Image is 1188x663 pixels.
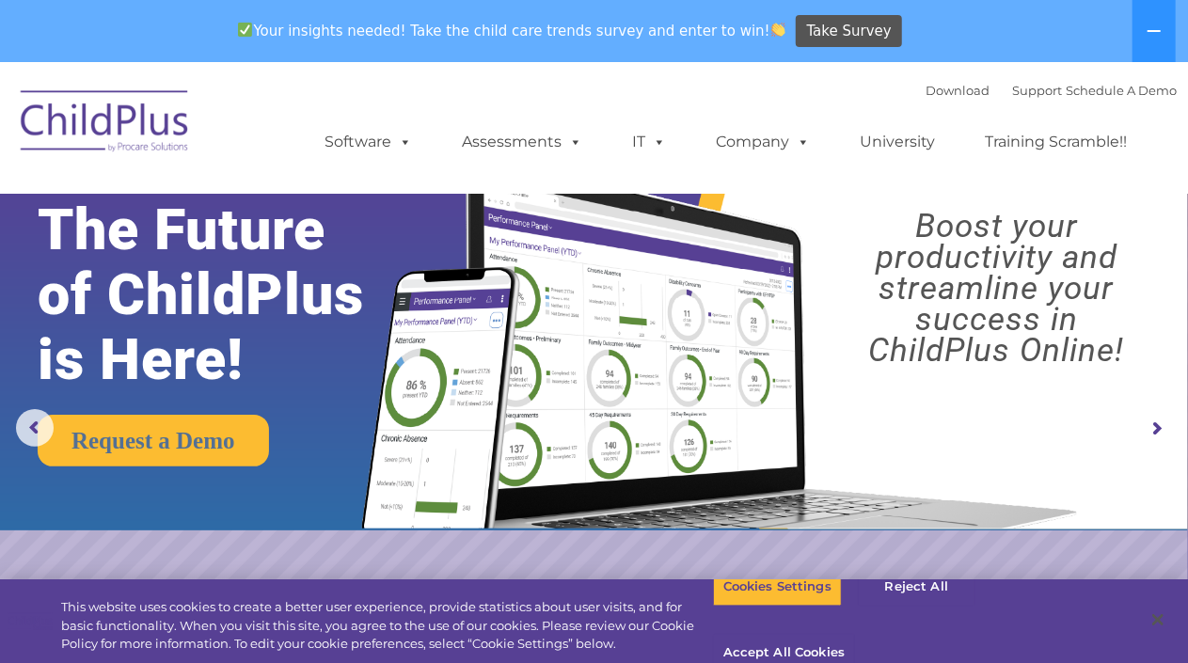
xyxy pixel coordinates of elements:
rs-layer: The Future of ChildPlus is Here! [38,197,417,392]
a: Download [927,83,990,98]
img: 👏 [771,23,785,37]
img: ChildPlus by Procare Solutions [11,77,199,171]
button: Reject All [858,567,975,607]
span: Last name [261,124,319,138]
a: Request a Demo [38,415,269,466]
img: ✅ [238,23,252,37]
button: Close [1137,599,1179,640]
span: Phone number [261,201,341,215]
button: Cookies Settings [713,567,842,607]
a: University [842,123,955,161]
a: IT [614,123,686,161]
a: Company [698,123,830,161]
a: Support [1013,83,1063,98]
a: Training Scramble!! [967,123,1147,161]
a: Software [307,123,432,161]
span: Take Survey [807,15,892,48]
rs-layer: Boost your productivity and streamline your success in ChildPlus Online! [820,211,1173,366]
a: Take Survey [796,15,902,48]
span: Your insights needed! Take the child care trends survey and enter to win! [230,12,794,49]
font: | [927,83,1178,98]
a: Schedule A Demo [1067,83,1178,98]
div: This website uses cookies to create a better user experience, provide statistics about user visit... [61,598,713,654]
a: Assessments [444,123,602,161]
